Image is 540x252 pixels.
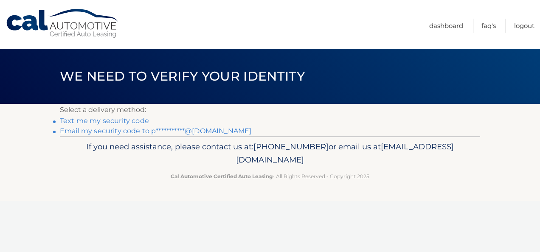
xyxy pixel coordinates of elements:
[60,117,149,125] a: Text me my security code
[60,104,480,116] p: Select a delivery method:
[429,19,463,33] a: Dashboard
[253,142,329,151] span: [PHONE_NUMBER]
[171,173,273,179] strong: Cal Automotive Certified Auto Leasing
[6,8,120,39] a: Cal Automotive
[65,172,475,181] p: - All Rights Reserved - Copyright 2025
[65,140,475,167] p: If you need assistance, please contact us at: or email us at
[60,68,305,84] span: We need to verify your identity
[514,19,534,33] a: Logout
[481,19,496,33] a: FAQ's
